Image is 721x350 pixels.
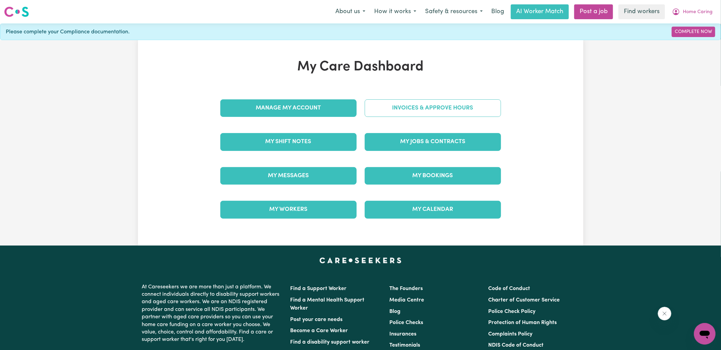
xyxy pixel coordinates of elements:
a: My Workers [220,201,357,218]
button: My Account [668,5,717,19]
a: Invoices & Approve Hours [365,99,501,117]
a: Post your care needs [290,317,343,322]
a: AI Worker Match [511,4,569,19]
a: Find a Mental Health Support Worker [290,297,365,311]
a: Insurances [389,331,416,337]
a: Find a Support Worker [290,286,347,291]
button: About us [331,5,370,19]
a: Police Check Policy [488,309,535,314]
img: Careseekers logo [4,6,29,18]
a: Find a disability support worker [290,340,370,345]
a: Become a Care Worker [290,328,348,333]
a: Testimonials [389,343,420,348]
a: Charter of Customer Service [488,297,560,303]
a: Careseekers home page [320,258,401,263]
a: Post a job [574,4,613,19]
button: How it works [370,5,421,19]
a: My Jobs & Contracts [365,133,501,151]
a: Protection of Human Rights [488,320,557,325]
span: Need any help? [4,5,41,10]
span: Please complete your Compliance documentation. [6,28,130,36]
span: Home Caring [683,8,713,16]
a: My Bookings [365,167,501,185]
a: Manage My Account [220,99,357,117]
button: Safety & resources [421,5,487,19]
a: Code of Conduct [488,286,530,291]
a: NDIS Code of Conduct [488,343,544,348]
a: Find workers [618,4,665,19]
a: My Calendar [365,201,501,218]
a: Careseekers logo [4,4,29,20]
a: Blog [389,309,400,314]
iframe: Button to launch messaging window [694,323,716,345]
a: My Messages [220,167,357,185]
iframe: Close message [658,307,671,320]
a: Police Checks [389,320,423,325]
p: At Careseekers we are more than just a platform. We connect individuals directly to disability su... [142,281,282,346]
a: Complaints Policy [488,331,532,337]
a: The Founders [389,286,423,291]
h1: My Care Dashboard [216,59,505,75]
a: My Shift Notes [220,133,357,151]
a: Blog [487,4,508,19]
a: Complete Now [672,27,715,37]
a: Media Centre [389,297,424,303]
